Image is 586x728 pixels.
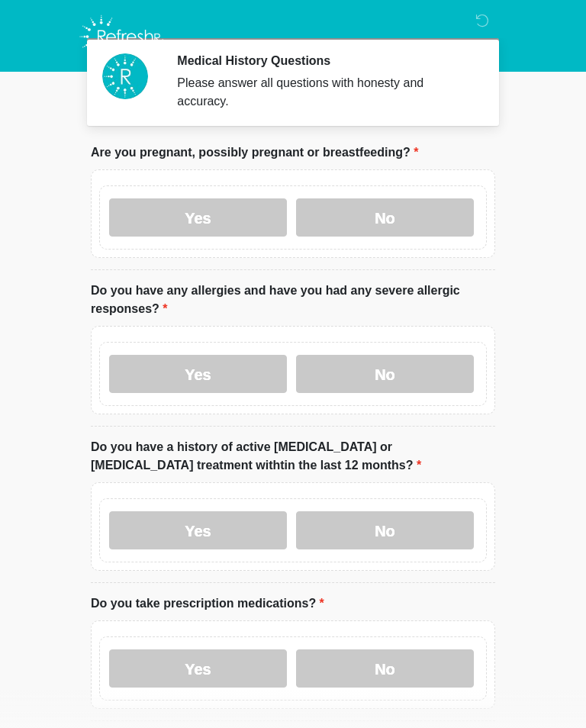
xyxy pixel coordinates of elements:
label: No [296,198,474,237]
label: Do you have any allergies and have you had any severe allergic responses? [91,282,495,318]
img: Refresh RX Logo [76,11,168,62]
img: Agent Avatar [102,53,148,99]
label: No [296,649,474,688]
label: Yes [109,511,287,549]
div: Please answer all questions with honesty and accuracy. [177,74,472,111]
label: Do you take prescription medications? [91,594,324,613]
label: No [296,511,474,549]
label: Yes [109,198,287,237]
label: No [296,355,474,393]
label: Do you have a history of active [MEDICAL_DATA] or [MEDICAL_DATA] treatment withtin the last 12 mo... [91,438,495,475]
label: Yes [109,649,287,688]
label: Are you pregnant, possibly pregnant or breastfeeding? [91,143,418,162]
label: Yes [109,355,287,393]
